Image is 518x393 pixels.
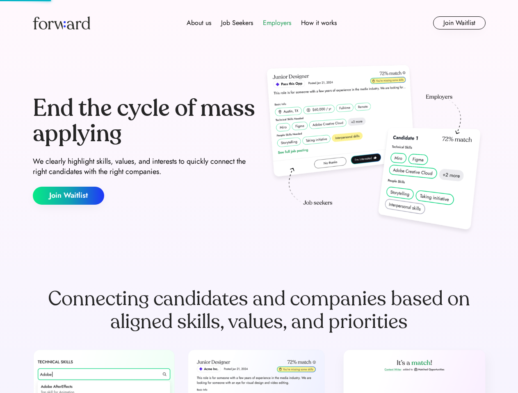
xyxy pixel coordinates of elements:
[33,16,90,29] img: Forward logo
[433,16,486,29] button: Join Waitlist
[187,18,211,28] div: About us
[221,18,253,28] div: Job Seekers
[33,96,256,146] div: End the cycle of mass applying
[301,18,337,28] div: How it works
[262,62,486,238] img: hero-image.png
[263,18,291,28] div: Employers
[33,156,256,177] div: We clearly highlight skills, values, and interests to quickly connect the right candidates with t...
[33,287,486,333] div: Connecting candidates and companies based on aligned skills, values, and priorities
[33,187,104,205] button: Join Waitlist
